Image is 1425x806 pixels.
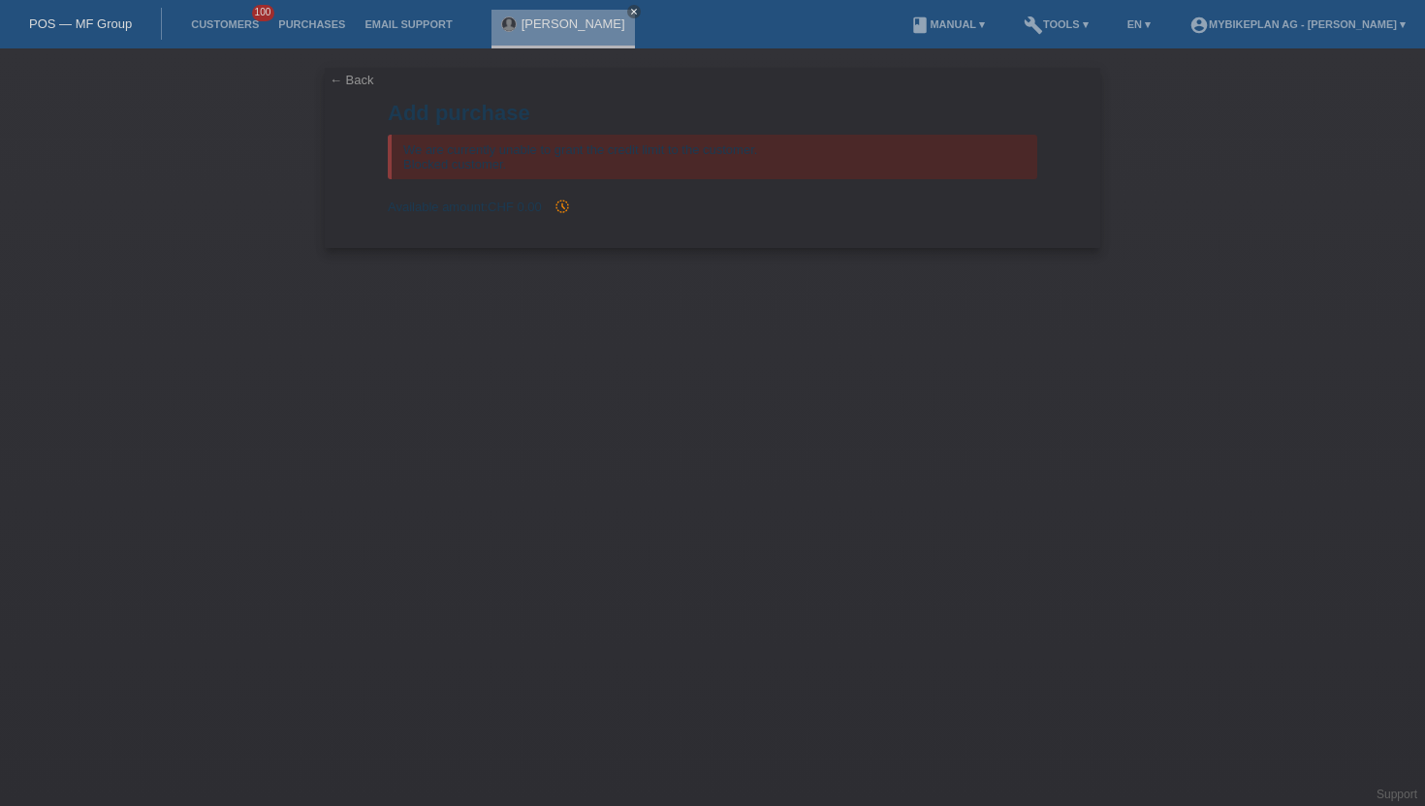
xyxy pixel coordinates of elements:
[252,5,275,21] span: 100
[554,199,570,214] i: history_toggle_off
[627,5,641,18] a: close
[181,18,269,30] a: Customers
[488,200,542,214] span: CHF 0.00
[910,15,930,35] i: book
[29,16,132,31] a: POS — MF Group
[1024,15,1043,35] i: build
[355,18,461,30] a: Email Support
[388,199,1037,214] div: Available amount:
[1189,15,1209,35] i: account_circle
[269,18,355,30] a: Purchases
[1377,788,1417,801] a: Support
[330,73,374,87] a: ← Back
[388,135,1037,179] div: We are currently unable to grant the credit limit to the customer. Blocked customer.
[1180,18,1415,30] a: account_circleMybikeplan AG - [PERSON_NAME] ▾
[1014,18,1098,30] a: buildTools ▾
[1118,18,1160,30] a: EN ▾
[545,200,570,214] span: Since the authorization, a purchase has been added, which influences a future authorization and t...
[629,7,639,16] i: close
[901,18,995,30] a: bookManual ▾
[522,16,625,31] a: [PERSON_NAME]
[388,101,1037,125] h1: Add purchase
